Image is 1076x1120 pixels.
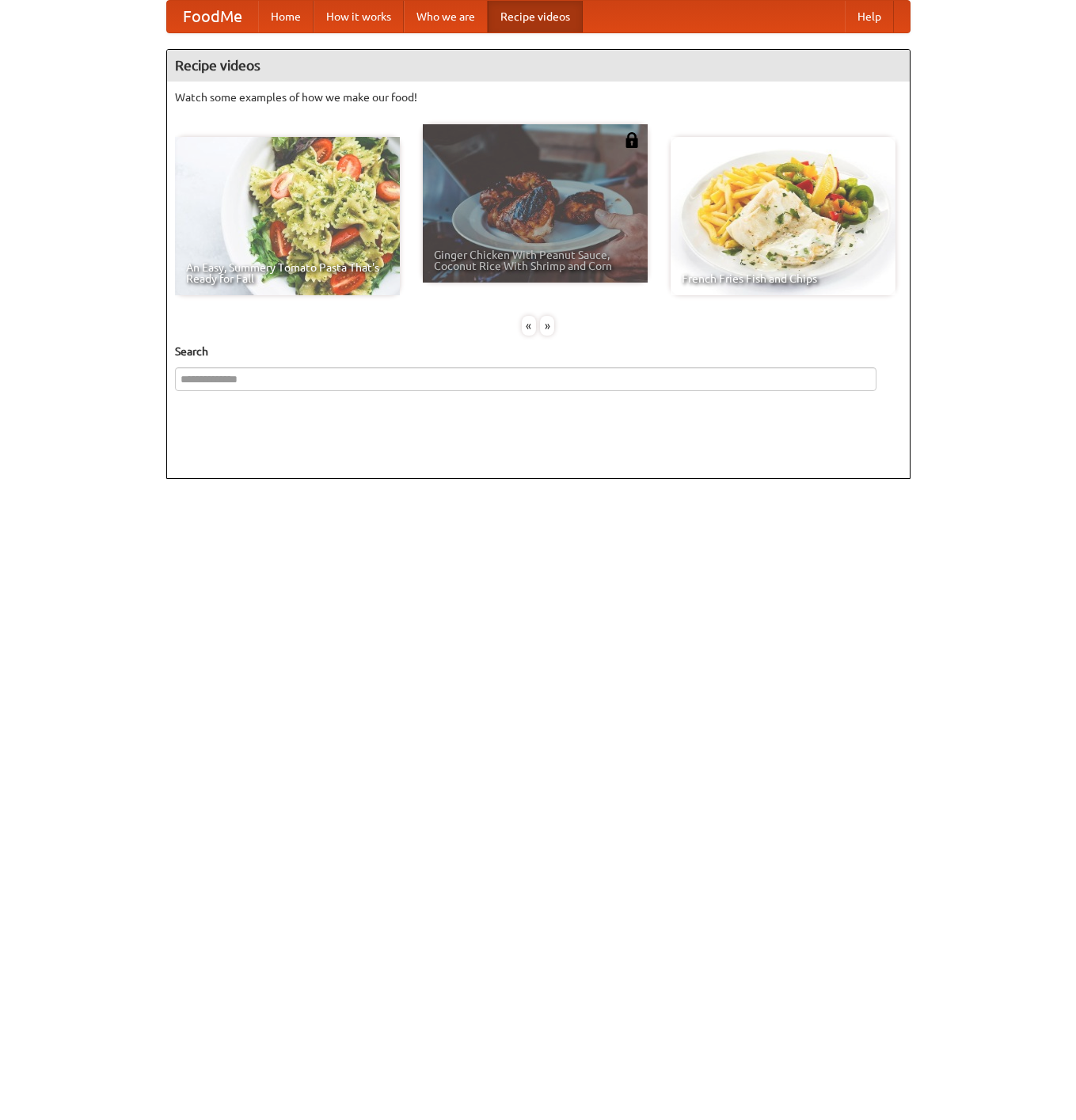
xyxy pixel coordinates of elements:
a: Help [845,1,894,32]
a: Who we are [404,1,488,32]
p: Watch some examples of how we make our food! [175,89,902,105]
span: An Easy, Summery Tomato Pasta That's Ready for Fall [186,262,389,284]
a: French Fries Fish and Chips [671,137,895,295]
div: « [522,316,536,336]
h5: Search [175,344,902,359]
a: FoodMe [167,1,258,32]
a: How it works [314,1,404,32]
a: Home [258,1,314,32]
h4: Recipe videos [167,50,910,82]
div: » [540,316,554,336]
a: Recipe videos [488,1,583,32]
span: French Fries Fish and Chips [682,273,884,284]
img: 483408.png [624,132,640,148]
a: An Easy, Summery Tomato Pasta That's Ready for Fall [175,137,400,295]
